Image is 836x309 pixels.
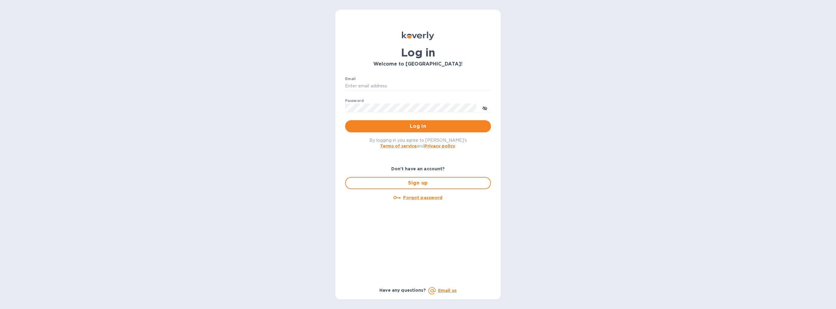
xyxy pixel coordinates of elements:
h3: Welcome to [GEOGRAPHIC_DATA]! [345,61,491,67]
a: Email us [438,288,457,293]
img: Koverly [402,32,434,40]
span: By logging in you agree to [PERSON_NAME]'s and . [369,138,467,148]
label: Password [345,99,364,103]
b: Don't have an account? [391,166,445,171]
a: Privacy policy [424,144,455,148]
button: toggle password visibility [479,102,491,114]
button: Sign up [345,177,491,189]
label: Email [345,77,356,81]
span: Log in [350,123,486,130]
b: Have any questions? [379,288,426,293]
button: Log in [345,120,491,132]
span: Sign up [351,179,485,187]
a: Terms of service [380,144,417,148]
input: Enter email address [345,82,491,91]
u: Forgot password [403,195,442,200]
h1: Log in [345,46,491,59]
